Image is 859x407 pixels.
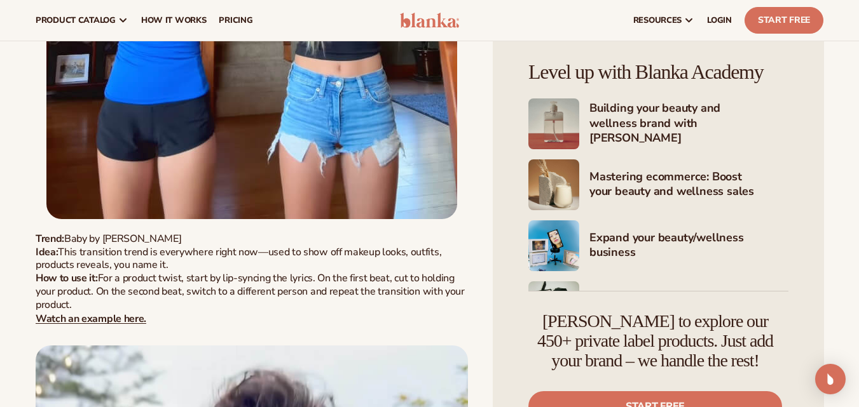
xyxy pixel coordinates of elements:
span: product catalog [36,15,116,25]
img: Shopify Image 3 [528,98,579,149]
div: Open Intercom Messenger [815,364,846,394]
a: Shopify Image 4 Mastering ecommerce: Boost your beauty and wellness sales [528,159,788,210]
img: Shopify Image 6 [528,281,579,332]
span: How It Works [141,15,207,25]
span: Idea: [36,245,58,259]
span: LOGIN [707,15,732,25]
img: Shopify Image 4 [528,159,579,210]
p: Baby by [PERSON_NAME] This transition trend is everywhere right now—used to show off makeup looks... [36,219,468,325]
h4: Level up with Blanka Academy [528,61,788,83]
img: logo [400,13,460,28]
h4: Building your beauty and wellness brand with [PERSON_NAME] [589,101,788,147]
h4: Mastering ecommerce: Boost your beauty and wellness sales [589,170,788,201]
h4: Expand your beauty/wellness business [589,230,788,262]
a: Shopify Image 6 Marketing your beauty and wellness brand 101 [528,281,788,332]
a: Shopify Image 3 Building your beauty and wellness brand with [PERSON_NAME] [528,98,788,149]
span: pricing [219,15,252,25]
a: Start Free [745,7,823,34]
strong: Trend: [36,232,64,246]
h4: [PERSON_NAME] to explore our 450+ private label products. Just add your brand – we handle the rest! [528,312,782,370]
span: resources [633,15,682,25]
strong: How to use it: [36,271,98,285]
a: Shopify Image 5 Expand your beauty/wellness business [528,220,788,271]
img: Shopify Image 5 [528,220,579,271]
a: Watch an example here. [36,311,146,325]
